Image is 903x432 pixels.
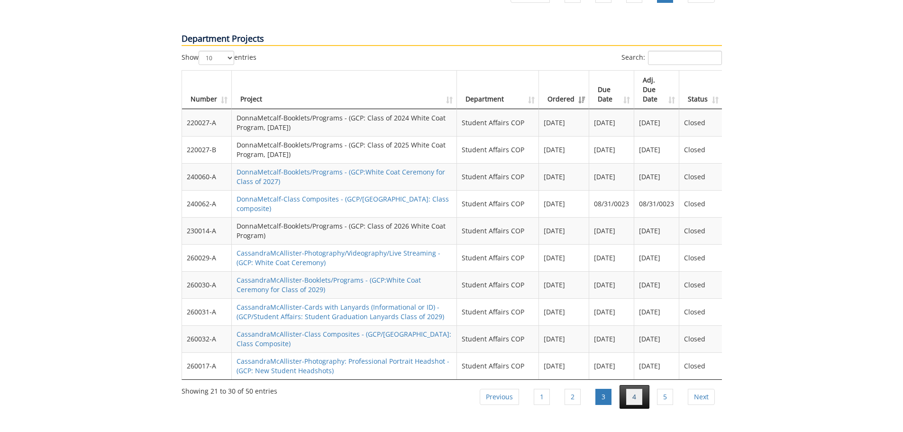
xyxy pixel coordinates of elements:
td: Closed [679,325,722,352]
td: 220027-A [182,109,232,136]
td: Closed [679,163,722,190]
td: Student Affairs COP [457,271,539,298]
td: [DATE] [589,109,634,136]
td: [DATE] [589,163,634,190]
th: Due Date: activate to sort column ascending [589,71,634,109]
td: DonnaMetcalf-Booklets/Programs - (GCP: Class of 2026 White Coat Program) [232,217,457,244]
td: [DATE] [589,325,634,352]
td: [DATE] [634,298,679,325]
td: [DATE] [539,352,589,379]
td: 08/31/0023 [634,190,679,217]
td: Student Affairs COP [457,352,539,379]
th: Adj. Due Date: activate to sort column ascending [634,71,679,109]
td: Closed [679,271,722,298]
div: Showing 21 to 30 of 50 entries [182,383,277,396]
td: DonnaMetcalf-Booklets/Programs - (GCP: Class of 2025 White Coat Program, [DATE]) [232,136,457,163]
td: [DATE] [539,136,589,163]
p: Department Projects [182,33,722,46]
a: Next [688,389,715,405]
td: 260017-A [182,352,232,379]
td: 220027-B [182,136,232,163]
td: 260031-A [182,298,232,325]
a: DonnaMetcalf-Booklets/Programs - (GCP:White Coat Ceremony for Class of 2027) [237,167,445,186]
a: CassandraMcAllister-Cards with Lanyards (Informational or ID) - (GCP/Student Affairs: Student Gra... [237,303,444,321]
td: [DATE] [634,271,679,298]
th: Number: activate to sort column ascending [182,71,232,109]
select: Showentries [199,51,234,65]
td: Closed [679,244,722,271]
td: [DATE] [589,352,634,379]
td: [DATE] [589,136,634,163]
td: [DATE] [539,244,589,271]
input: Search: [648,51,722,65]
td: Student Affairs COP [457,325,539,352]
td: [DATE] [589,217,634,244]
td: [DATE] [634,163,679,190]
td: 230014-A [182,217,232,244]
label: Show entries [182,51,256,65]
td: [DATE] [589,298,634,325]
a: CassandraMcAllister-Photography/Videography/Live Streaming - (GCP: White Coat Ceremony) [237,248,440,267]
td: [DATE] [539,109,589,136]
td: DonnaMetcalf-Booklets/Programs - (GCP: Class of 2024 White Coat Program, [DATE]) [232,109,457,136]
td: 260030-A [182,271,232,298]
td: [DATE] [634,244,679,271]
td: Closed [679,136,722,163]
td: [DATE] [634,136,679,163]
td: 260029-A [182,244,232,271]
td: Closed [679,352,722,379]
td: Student Affairs COP [457,190,539,217]
td: [DATE] [589,244,634,271]
a: 3 [595,389,611,405]
td: [DATE] [634,352,679,379]
a: CassandraMcAllister-Booklets/Programs - (GCP:White Coat Ceremony for Class of 2029) [237,276,421,294]
td: [DATE] [634,325,679,352]
th: Ordered: activate to sort column ascending [539,71,589,109]
a: 2 [565,389,581,405]
td: Student Affairs COP [457,217,539,244]
td: 240062-A [182,190,232,217]
th: Project: activate to sort column ascending [232,71,457,109]
td: Closed [679,217,722,244]
td: 08/31/0023 [589,190,634,217]
td: 260032-A [182,325,232,352]
td: [DATE] [539,271,589,298]
td: Student Affairs COP [457,298,539,325]
td: Closed [679,298,722,325]
th: Status: activate to sort column ascending [679,71,722,109]
td: [DATE] [634,217,679,244]
td: [DATE] [539,217,589,244]
td: [DATE] [539,163,589,190]
td: Closed [679,190,722,217]
td: Student Affairs COP [457,163,539,190]
a: 1 [534,389,550,405]
a: CassandraMcAllister-Class Composites - (GCP/[GEOGRAPHIC_DATA]: Class Composite) [237,330,451,348]
td: [DATE] [539,298,589,325]
td: [DATE] [539,325,589,352]
a: 4 [626,389,642,405]
th: Department: activate to sort column ascending [457,71,539,109]
td: Closed [679,109,722,136]
a: 5 [657,389,673,405]
td: Student Affairs COP [457,109,539,136]
td: Student Affairs COP [457,136,539,163]
td: 240060-A [182,163,232,190]
a: DonnaMetcalf-Class Composites - (GCP/[GEOGRAPHIC_DATA]: Class composite) [237,194,449,213]
a: CassandraMcAllister-Photography: Professional Portrait Headshot - (GCP: New Student Headshots) [237,357,449,375]
label: Search: [621,51,722,65]
a: Previous [480,389,519,405]
td: [DATE] [539,190,589,217]
td: [DATE] [634,109,679,136]
td: Student Affairs COP [457,244,539,271]
td: [DATE] [589,271,634,298]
